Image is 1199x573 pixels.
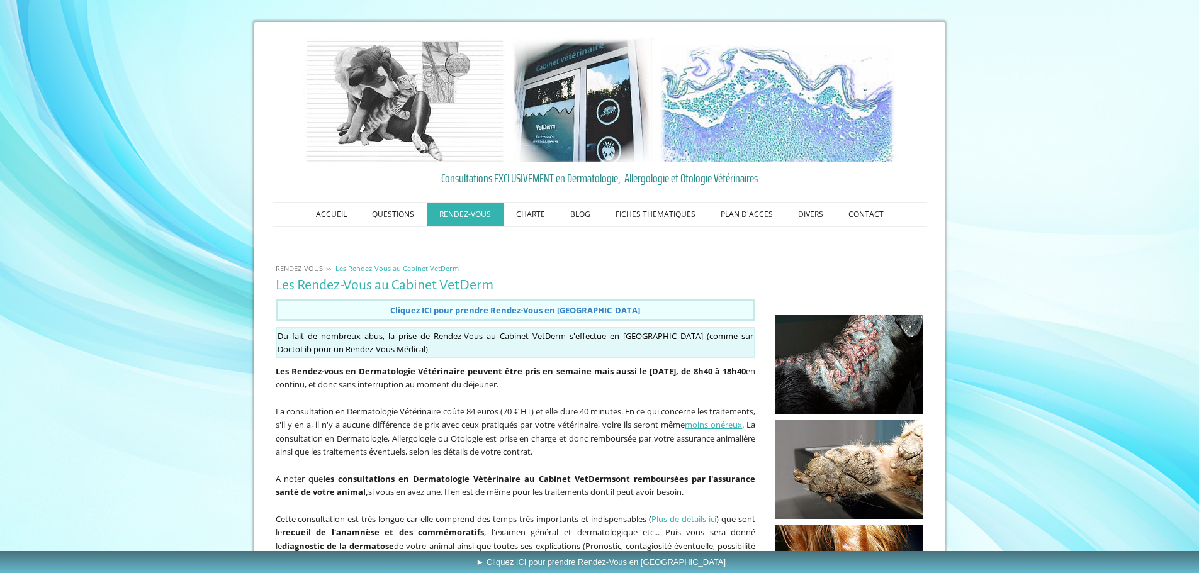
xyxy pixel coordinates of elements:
span: en continu, et donc sans interruption au moment du déjeuner. [276,365,756,391]
a: Les Rendez-Vous au Cabinet VetDerm [332,264,462,273]
a: RENDEZ-VOUS [427,203,504,226]
span: l n'y a aucune différence de prix avec ceux pratiqués par votre vétérinaire, voire ils seront même [317,419,685,430]
span: Du fait de nombreux abus, la prise de Rendez-Vous au Cabinet VetDerm s'effectue en [GEOGRAPHIC_DA... [278,330,738,342]
a: CHARTE [504,203,558,226]
span: ► Cliquez ICI pour prendre Rendez-Vous en [GEOGRAPHIC_DATA] [476,557,726,567]
strong: diagnostic de la dermatose [282,540,395,552]
span: si vous en avez une. Il en est de même pour les traitements dont il peut avoir besoin. [368,486,684,498]
b: les consultations en Dermatologie Vétérinaire au Cabinet VetDerm [323,473,611,484]
span: RENDEZ-VOUS [276,264,323,273]
strong: Les Rendez-vous en Dermatologie Vétérinaire peuvent être pris en semaine mais aussi le [DATE], de... [276,365,746,377]
a: CONTACT [836,203,896,226]
a: Consultations EXCLUSIVEMENT en Dermatologie, Allergologie et Otologie Vétérinaires [276,169,924,187]
a: FICHES THEMATIQUES [603,203,708,226]
span: A noter que [276,473,324,484]
a: PLAN D'ACCES [708,203,785,226]
a: ACCUEIL [303,203,359,226]
strong: recueil de l'anamnèse et des commémoratifs [282,526,485,538]
a: RENDEZ-VOUS [273,264,326,273]
span: La consultation en Dermatologie Vétérinaire coûte 84 euros (70 € HT) et elle dure 40 minutes. E [276,406,630,417]
a: QUESTIONS [359,203,427,226]
a: Cliquez ICI pour prendre Rendez-Vous en [GEOGRAPHIC_DATA] [390,304,640,316]
span: Les Rendez-Vous au Cabinet VetDerm [335,264,459,273]
h1: Les Rendez-Vous au Cabinet VetDerm [276,277,756,293]
a: BLOG [558,203,603,226]
span: . La consultation en Dermatologie, Allergologie ou Otologie est prise en charge et donc remboursé... [276,419,756,457]
a: DIVERS [785,203,836,226]
a: Plus de détails ici [651,513,716,525]
a: moins onéreux [685,419,742,430]
span: Cliquez ICI pour prendre Rendez-Vous en [GEOGRAPHIC_DATA] [390,304,640,316]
